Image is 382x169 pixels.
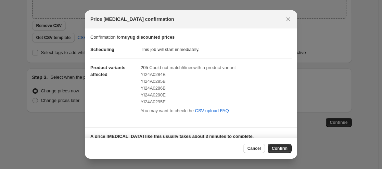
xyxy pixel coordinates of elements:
button: Confirm [268,144,292,153]
span: Could not match 5 line s with a product variant [149,65,235,70]
b: nuyug discounted prices [122,35,175,40]
button: Cancel [243,144,265,153]
span: YI24A0284B [141,72,166,77]
span: YI24A0286B [141,86,166,91]
dd: This job will start immediately. [141,41,292,58]
button: Close [283,14,293,24]
span: Product variants affected [90,65,126,77]
span: Cancel [247,146,261,151]
span: You may want to check the [141,108,194,113]
span: Price [MEDICAL_DATA] confirmation [90,16,174,23]
b: A price [MEDICAL_DATA] like this usually takes about 3 minutes to complete. [90,134,254,139]
span: YI24A0290E [141,92,166,97]
div: 205 [141,64,292,116]
span: CSV upload FAQ [195,107,229,114]
span: YI24A0285B [141,79,166,84]
span: Confirm [272,146,288,151]
span: YI24A0295E [141,99,166,104]
span: Scheduling [90,47,114,52]
a: CSV upload FAQ [191,105,233,116]
p: Confirmation for [90,34,292,41]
